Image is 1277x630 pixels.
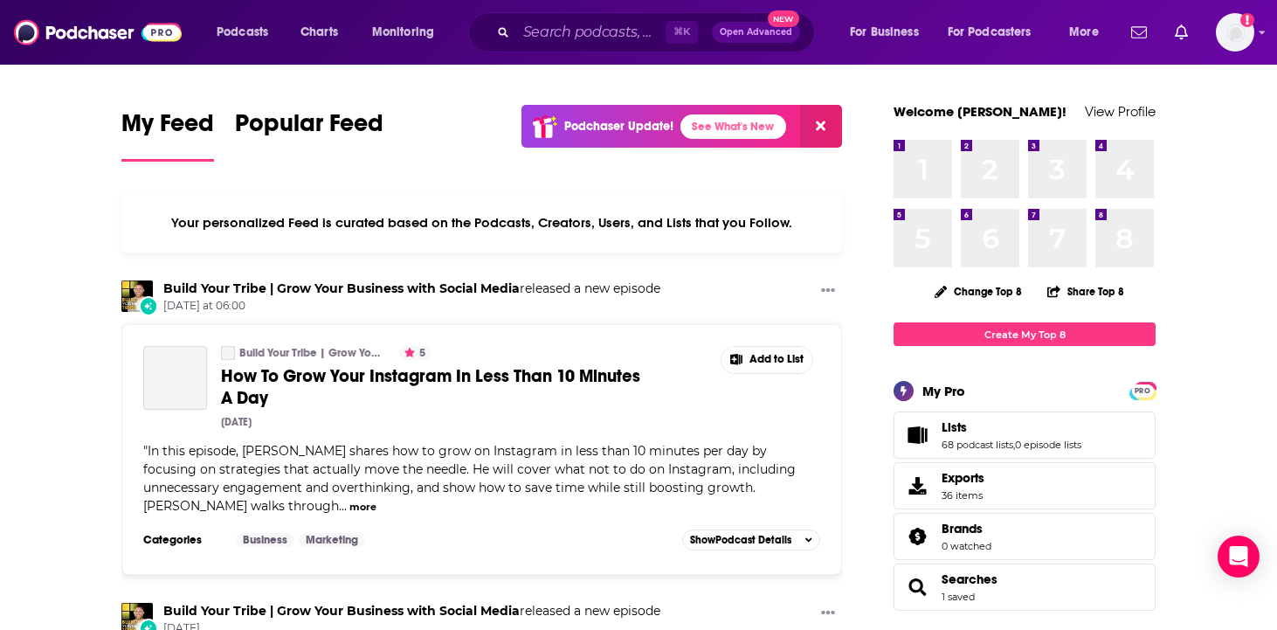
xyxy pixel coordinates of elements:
a: 0 watched [942,540,991,552]
img: Build Your Tribe | Grow Your Business with Social Media [121,280,153,312]
span: How To Grow Your Instagram In Less Than 10 Minutes A Day [221,365,640,409]
span: Logged in as NickG [1216,13,1254,52]
div: New Episode [139,296,158,315]
span: ... [339,498,347,514]
span: Popular Feed [235,108,383,149]
span: Monitoring [372,20,434,45]
a: Build Your Tribe | Grow Your Business with Social Media [239,346,383,360]
span: For Podcasters [948,20,1032,45]
a: Lists [900,423,935,447]
span: PRO [1132,384,1153,398]
img: User Profile [1216,13,1254,52]
button: Share Top 8 [1046,274,1125,308]
input: Search podcasts, credits, & more... [516,18,666,46]
span: Searches [894,564,1156,611]
a: 1 saved [942,591,975,603]
div: [DATE] [221,416,252,428]
span: , [1013,439,1015,451]
span: Charts [300,20,338,45]
button: Show More Button [814,280,842,302]
a: Marketing [299,533,365,547]
a: Lists [942,419,1081,435]
span: In this episode, [PERSON_NAME] shares how to grow on Instagram in less than 10 minutes per day by... [143,443,796,514]
span: Open Advanced [720,28,792,37]
button: Show profile menu [1216,13,1254,52]
a: Brands [900,524,935,549]
a: Business [236,533,294,547]
button: Show More Button [814,603,842,625]
button: open menu [838,18,941,46]
img: Podchaser - Follow, Share and Rate Podcasts [14,16,182,49]
button: open menu [360,18,457,46]
button: ShowPodcast Details [682,530,820,550]
span: For Business [850,20,919,45]
a: 0 episode lists [1015,439,1081,451]
h3: Categories [143,533,222,547]
a: How To Grow Your Instagram In Less Than 10 Minutes A Day [143,346,207,410]
span: Add to List [749,353,804,366]
div: Open Intercom Messenger [1218,536,1260,578]
span: My Feed [121,108,214,149]
span: Exports [942,470,984,486]
a: See What's New [680,114,786,139]
span: Exports [900,474,935,498]
a: Build Your Tribe | Grow Your Business with Social Media [163,603,520,619]
span: [DATE] at 06:00 [163,299,660,314]
a: Searches [942,571,997,587]
a: Build Your Tribe | Grow Your Business with Social Media [163,280,520,296]
span: Lists [942,419,967,435]
a: Popular Feed [235,108,383,162]
a: Brands [942,521,991,537]
span: Brands [894,513,1156,560]
button: more [349,500,376,515]
a: Exports [894,462,1156,509]
a: Welcome [PERSON_NAME]! [894,103,1066,120]
a: Show notifications dropdown [1124,17,1154,47]
svg: Add a profile image [1240,13,1254,27]
span: More [1069,20,1099,45]
a: Charts [289,18,349,46]
span: " [143,443,796,514]
a: How To Grow Your Instagram In Less Than 10 Minutes A Day [221,365,645,409]
button: Change Top 8 [924,280,1032,302]
span: Show Podcast Details [690,534,791,546]
button: Show More Button [721,347,812,373]
a: 68 podcast lists [942,439,1013,451]
div: Search podcasts, credits, & more... [485,12,832,52]
h3: released a new episode [163,280,660,297]
a: Searches [900,575,935,599]
span: 36 items [942,489,984,502]
div: My Pro [922,383,965,399]
p: Podchaser Update! [564,119,673,134]
a: Create My Top 8 [894,322,1156,346]
h3: released a new episode [163,603,660,620]
span: Brands [942,521,983,537]
button: 5 [399,346,431,360]
span: ⌘ K [666,21,698,44]
button: open menu [1057,18,1121,46]
a: View Profile [1085,103,1156,120]
a: PRO [1132,384,1153,397]
button: open menu [936,18,1057,46]
div: Your personalized Feed is curated based on the Podcasts, Creators, Users, and Lists that you Follow. [121,193,842,253]
a: Build Your Tribe | Grow Your Business with Social Media [221,346,235,360]
a: Show notifications dropdown [1168,17,1195,47]
button: Open AdvancedNew [712,22,800,43]
span: New [768,10,799,27]
a: My Feed [121,108,214,162]
span: Lists [894,412,1156,459]
button: open menu [204,18,291,46]
span: Podcasts [217,20,268,45]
